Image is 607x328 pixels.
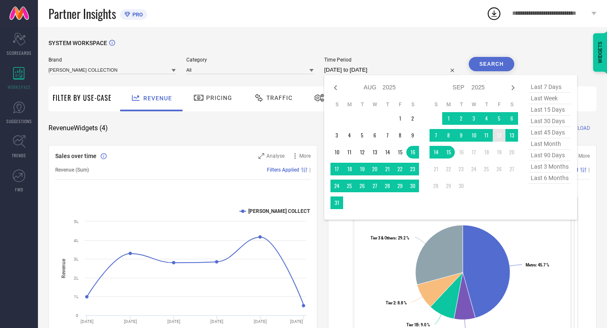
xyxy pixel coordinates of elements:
[356,146,368,159] td: Tue Aug 12 2025
[74,238,79,243] text: 4L
[394,146,406,159] td: Fri Aug 15 2025
[371,236,396,240] tspan: Tier 3 & Others
[368,163,381,175] td: Wed Aug 20 2025
[6,118,32,124] span: SUGGESTIONS
[394,129,406,142] td: Fri Aug 08 2025
[480,112,493,125] td: Thu Sep 04 2025
[394,180,406,192] td: Fri Aug 29 2025
[406,146,419,159] td: Sat Aug 16 2025
[74,294,79,299] text: 1L
[467,101,480,108] th: Wednesday
[394,112,406,125] td: Fri Aug 01 2025
[505,112,518,125] td: Sat Sep 06 2025
[124,319,137,324] text: [DATE]
[324,57,458,63] span: Time Period
[455,180,467,192] td: Tue Sep 30 2025
[493,163,505,175] td: Fri Sep 26 2025
[74,219,79,224] text: 5L
[206,94,232,101] span: Pricing
[588,167,590,173] span: |
[368,129,381,142] td: Wed Aug 06 2025
[7,50,32,56] span: SCORECARDS
[455,163,467,175] td: Tue Sep 23 2025
[48,124,108,132] span: Revenue Widgets ( 4 )
[455,129,467,142] td: Tue Sep 09 2025
[368,180,381,192] td: Wed Aug 27 2025
[167,319,180,324] text: [DATE]
[480,101,493,108] th: Thursday
[356,180,368,192] td: Tue Aug 26 2025
[74,257,79,261] text: 3L
[480,129,493,142] td: Thu Sep 11 2025
[343,180,356,192] td: Mon Aug 25 2025
[430,163,442,175] td: Sun Sep 21 2025
[406,101,419,108] th: Saturday
[486,6,502,21] div: Open download list
[76,313,78,318] text: 0
[48,57,176,63] span: Brand
[330,129,343,142] td: Sun Aug 03 2025
[505,146,518,159] td: Sat Sep 20 2025
[467,129,480,142] td: Wed Sep 10 2025
[529,81,571,93] span: last 7 days
[371,236,409,240] text: : 29.2 %
[467,112,480,125] td: Wed Sep 03 2025
[394,101,406,108] th: Friday
[406,163,419,175] td: Sat Aug 23 2025
[343,101,356,108] th: Monday
[406,129,419,142] td: Sat Aug 09 2025
[381,146,394,159] td: Thu Aug 14 2025
[406,112,419,125] td: Sat Aug 02 2025
[254,319,267,324] text: [DATE]
[442,112,455,125] td: Mon Sep 01 2025
[343,146,356,159] td: Mon Aug 11 2025
[130,11,143,18] span: PRO
[442,163,455,175] td: Mon Sep 22 2025
[290,319,303,324] text: [DATE]
[505,129,518,142] td: Sat Sep 13 2025
[368,101,381,108] th: Wednesday
[386,301,395,305] tspan: Tier 2
[505,163,518,175] td: Sat Sep 27 2025
[343,163,356,175] td: Mon Aug 18 2025
[406,323,419,327] tspan: Tier 1B
[526,263,549,267] text: : 45.7 %
[248,208,318,214] text: [PERSON_NAME] COLLECTION
[330,101,343,108] th: Sunday
[356,101,368,108] th: Tuesday
[529,104,571,116] span: last 15 days
[480,146,493,159] td: Thu Sep 18 2025
[381,180,394,192] td: Thu Aug 28 2025
[186,57,314,63] span: Category
[529,150,571,161] span: last 90 days
[455,112,467,125] td: Tue Sep 02 2025
[15,186,23,193] span: FWD
[505,101,518,108] th: Saturday
[529,172,571,184] span: last 6 months
[330,180,343,192] td: Sun Aug 24 2025
[493,129,505,142] td: Fri Sep 12 2025
[442,129,455,142] td: Mon Sep 08 2025
[386,301,407,305] text: : 8.8 %
[529,93,571,104] span: last week
[529,161,571,172] span: last 3 months
[455,101,467,108] th: Tuesday
[406,180,419,192] td: Sat Aug 30 2025
[529,138,571,150] span: last month
[74,276,79,280] text: 2L
[356,163,368,175] td: Tue Aug 19 2025
[61,258,67,278] tspan: Revenue
[48,40,107,46] span: SYSTEM WORKSPACE
[258,153,264,159] svg: Zoom
[381,101,394,108] th: Thursday
[493,112,505,125] td: Fri Sep 05 2025
[381,163,394,175] td: Thu Aug 21 2025
[430,101,442,108] th: Sunday
[210,319,223,324] text: [DATE]
[12,152,26,159] span: TRENDS
[330,196,343,209] td: Sun Aug 31 2025
[529,127,571,138] span: last 45 days
[81,319,94,324] text: [DATE]
[526,263,536,267] tspan: Metro
[267,167,299,173] span: Filters Applied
